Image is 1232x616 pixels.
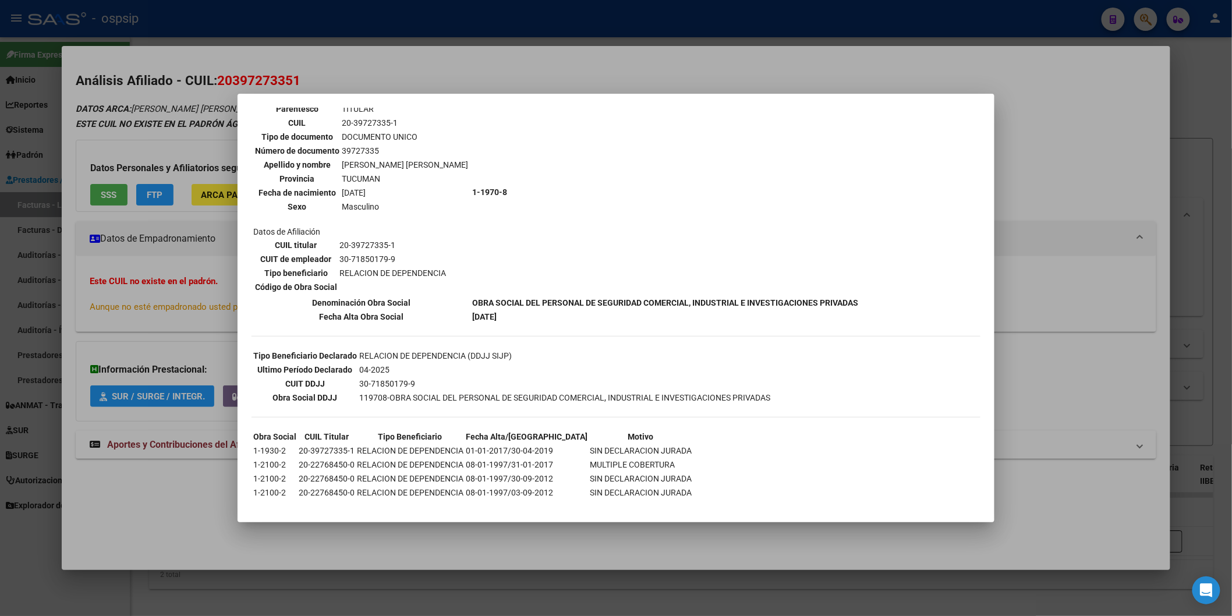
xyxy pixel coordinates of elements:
td: TUCUMAN [341,172,469,185]
td: 20-22768450-0 [298,458,355,471]
td: 08-01-1997/30-09-2012 [465,472,588,485]
th: Fecha de nacimiento [254,186,340,199]
th: Número de documento [254,144,340,157]
th: Sexo [254,200,340,213]
td: 20-22768450-0 [298,486,355,499]
th: Obra Social DDJJ [253,391,357,404]
td: 30-71850179-9 [339,253,447,265]
td: [DATE] [341,186,469,199]
td: 01-01-2017/30-04-2019 [465,444,588,457]
td: SIN DECLARACION JURADA [589,486,692,499]
th: CUIT de empleador [254,253,338,265]
td: Masculino [341,200,469,213]
th: Tipo Beneficiario Declarado [253,349,357,362]
b: OBRA SOCIAL DEL PERSONAL DE SEGURIDAD COMERCIAL, INDUSTRIAL E INVESTIGACIONES PRIVADAS [472,298,858,307]
th: Provincia [254,172,340,185]
td: SIN DECLARACION JURADA [589,472,692,485]
td: RELACION DE DEPENDENCIA (DDJJ SIJP) [359,349,771,362]
td: 30-71850179-9 [359,377,771,390]
th: Código de Obra Social [254,281,338,293]
td: 1-2100-2 [253,458,297,471]
th: Parentesco [254,102,340,115]
th: Apellido y nombre [254,158,340,171]
td: 39727335 [341,144,469,157]
td: RELACION DE DEPENDENCIA [356,458,464,471]
td: RELACION DE DEPENDENCIA [356,444,464,457]
b: [DATE] [472,312,497,321]
td: Datos personales Datos de Afiliación [253,89,470,295]
th: Tipo Beneficiario [356,430,464,443]
th: Obra Social [253,430,297,443]
td: [PERSON_NAME] [PERSON_NAME] [341,158,469,171]
td: MULTIPLE COBERTURA [589,458,692,471]
td: 119708-OBRA SOCIAL DEL PERSONAL DE SEGURIDAD COMERCIAL, INDUSTRIAL E INVESTIGACIONES PRIVADAS [359,391,771,404]
th: CUIT DDJJ [253,377,357,390]
th: Ultimo Período Declarado [253,363,357,376]
b: 1-1970-8 [472,187,507,197]
td: 08-01-1997/03-09-2012 [465,486,588,499]
th: CUIL titular [254,239,338,252]
td: RELACION DE DEPENDENCIA [356,486,464,499]
td: RELACION DE DEPENDENCIA [356,472,464,485]
th: Fecha Alta Obra Social [253,310,470,323]
td: TITULAR [341,102,469,115]
th: Tipo beneficiario [254,267,338,279]
th: Motivo [589,430,692,443]
th: CUIL [254,116,340,129]
td: DOCUMENTO UNICO [341,130,469,143]
th: CUIL Titular [298,430,355,443]
td: 1-1930-2 [253,444,297,457]
td: 20-39727335-1 [339,239,447,252]
td: 08-01-1997/31-01-2017 [465,458,588,471]
td: 20-39727335-1 [341,116,469,129]
div: Open Intercom Messenger [1192,576,1220,604]
th: Tipo de documento [254,130,340,143]
td: SIN DECLARACION JURADA [589,444,692,457]
td: 04-2025 [359,363,771,376]
td: 1-2100-2 [253,472,297,485]
td: RELACION DE DEPENDENCIA [339,267,447,279]
th: Fecha Alta/[GEOGRAPHIC_DATA] [465,430,588,443]
td: 1-2100-2 [253,486,297,499]
td: 20-39727335-1 [298,444,355,457]
th: Denominación Obra Social [253,296,470,309]
td: 20-22768450-0 [298,472,355,485]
